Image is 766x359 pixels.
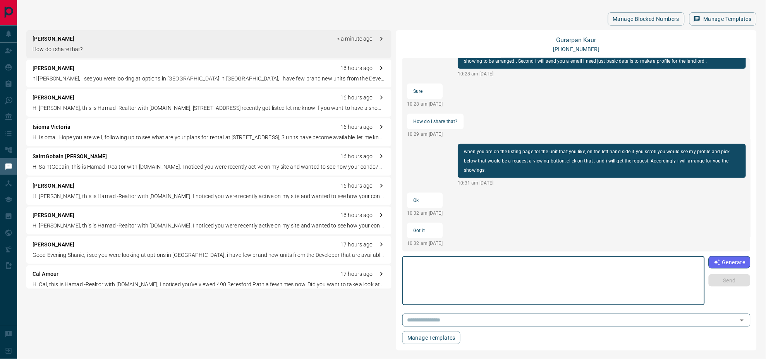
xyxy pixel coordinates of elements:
[33,222,385,230] p: Hi [PERSON_NAME], this is Hamad -Realtor with [DOMAIN_NAME]. I noticed you were recently active o...
[33,182,75,190] p: [PERSON_NAME]
[407,240,443,247] p: 10:32 am [DATE]
[33,280,385,289] p: Hi Cal, this is Hamad -Realtor with [DOMAIN_NAME], I noticed you've viewed 490 Beresford Path a f...
[340,123,373,131] p: 16 hours ago
[553,45,600,53] p: [PHONE_NUMBER]
[33,133,385,142] p: Hi Isioma , Hope you are well, following up to see what are your plans for rental at [STREET_ADDR...
[33,241,75,249] p: [PERSON_NAME]
[340,241,373,249] p: 17 hours ago
[33,251,385,259] p: Good Evening Shanie, i see you were looking at options in [GEOGRAPHIC_DATA], i have few brand new...
[33,64,75,72] p: [PERSON_NAME]
[33,152,107,161] p: SaintGobain [PERSON_NAME]
[337,35,373,43] p: < a minute ago
[556,36,596,44] a: Gurarpan Kaur
[608,12,685,26] button: Manage Blocked Numbers
[464,147,740,175] p: when you are on the listing page for the unit that you like, on the left hand side if you scroll ...
[413,87,436,96] p: Sure
[340,152,373,161] p: 16 hours ago
[340,211,373,219] p: 16 hours ago
[737,315,747,326] button: Open
[33,192,385,200] p: Hi [PERSON_NAME], this is Hamad -Realtor with [DOMAIN_NAME]. I noticed you were recently active o...
[689,12,757,26] button: Manage Templates
[340,64,373,72] p: 16 hours ago
[458,70,746,77] p: 10:28 am [DATE]
[413,226,436,235] p: Got it
[402,331,460,344] button: Manage Templates
[33,45,385,53] p: How do i share that?
[340,270,373,278] p: 17 hours ago
[407,131,464,138] p: 10:29 am [DATE]
[413,196,436,205] p: Ok
[33,270,58,278] p: Cal Amour
[33,211,75,219] p: [PERSON_NAME]
[33,75,385,83] p: hi [PERSON_NAME], i see you were looking at options in [GEOGRAPHIC_DATA] in [GEOGRAPHIC_DATA], i ...
[33,104,385,112] p: Hi [PERSON_NAME], this is Hamad -Realtor with [DOMAIN_NAME], [STREET_ADDRESS] recently got listed...
[33,163,385,171] p: Hi SaintGobain, this is Hamad -Realtor with [DOMAIN_NAME]. I noticed you were recently active on ...
[407,101,443,108] p: 10:28 am [DATE]
[33,123,70,131] p: Isioma Victoria
[33,35,75,43] p: [PERSON_NAME]
[407,210,443,217] p: 10:32 am [DATE]
[33,94,75,102] p: [PERSON_NAME]
[709,256,751,268] button: Generate
[413,117,457,126] p: How do i share that?
[340,182,373,190] p: 16 hours ago
[340,94,373,102] p: 16 hours ago
[458,179,746,186] p: 10:31 am [DATE]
